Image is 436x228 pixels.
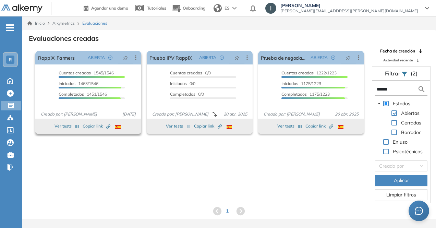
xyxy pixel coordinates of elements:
span: pushpin [346,55,351,60]
span: Completados [281,92,307,97]
h3: Evaluaciones creadas [29,34,99,43]
button: Copiar link [194,122,222,130]
span: Copiar link [194,123,222,129]
span: Completados [59,92,84,97]
span: 20 abr. 2025 [221,111,250,117]
span: Aplicar [394,177,409,184]
a: Agendar una demo [84,3,128,12]
img: ESP [227,125,232,129]
span: pushpin [123,55,128,60]
img: arrow [232,7,237,10]
button: Copiar link [83,122,110,130]
span: 1545/1546 [59,70,114,75]
span: ABIERTA [199,55,216,61]
a: Inicio [27,20,45,26]
span: Estados [391,99,412,108]
span: Cuentas creadas [59,70,91,75]
span: R [9,57,12,62]
span: Psicotécnicos [393,148,423,155]
span: Cerradas [401,120,421,126]
img: Logo [1,4,43,13]
span: Borrador [400,128,422,136]
span: Evaluaciones [82,20,107,26]
button: Limpiar filtros [375,189,427,200]
button: pushpin [229,52,244,63]
span: Psicotécnicos [391,147,424,156]
span: Copiar link [83,123,110,129]
span: 1451/1546 [59,92,107,97]
span: check-circle [331,56,335,60]
span: [DATE] [120,111,138,117]
span: Completados [170,92,195,97]
a: Prueba de negociación RappiX [261,51,308,64]
span: 1222/1223 [281,70,337,75]
span: Iniciadas [281,81,298,86]
span: Actividad reciente [383,58,413,63]
img: world [214,4,222,12]
span: Limpiar filtros [386,191,416,199]
span: (2) [411,69,417,77]
button: Ver tests [54,122,79,130]
button: Copiar link [305,122,333,130]
span: [PERSON_NAME] [280,3,418,8]
span: 20 abr. 2025 [332,111,361,117]
img: search icon [417,85,426,94]
span: Creado por: [PERSON_NAME] [38,111,100,117]
i: - [6,27,14,28]
span: 0/0 [170,92,204,97]
span: Iniciadas [59,81,75,86]
span: 1175/1223 [281,92,330,97]
span: Onboarding [183,5,205,11]
img: ESP [115,125,121,129]
span: En uso [393,139,408,145]
span: 1 [226,207,229,215]
span: Borrador [401,129,421,135]
span: Alkymetrics [52,21,75,26]
button: pushpin [118,52,133,63]
span: Cuentas creadas [281,70,314,75]
button: pushpin [341,52,356,63]
a: Prueba IPV RappiX [149,51,192,64]
span: 1463/1546 [59,81,98,86]
span: check-circle [220,56,224,60]
span: Cuentas creadas [170,70,202,75]
span: Abiertas [400,109,421,117]
button: Ver tests [166,122,191,130]
span: En uso [391,138,409,146]
span: Iniciadas [170,81,187,86]
span: Cerradas [400,119,423,127]
button: Onboarding [172,1,205,16]
a: RappiX_Farmers [38,51,74,64]
img: ESP [338,125,343,129]
button: Ver tests [277,122,302,130]
span: 1175/1223 [281,81,321,86]
span: Fecha de creación [380,48,415,54]
span: Copiar link [305,123,333,129]
button: Aplicar [375,175,427,186]
span: 0/0 [170,70,211,75]
span: message [415,207,423,215]
span: 0/0 [170,81,195,86]
span: Filtrar [385,70,402,77]
span: Creado por: [PERSON_NAME] [149,111,211,117]
span: caret-down [377,102,381,105]
span: ES [225,5,230,11]
span: Agendar una demo [91,5,128,11]
span: [PERSON_NAME][EMAIL_ADDRESS][PERSON_NAME][DOMAIN_NAME] [280,8,418,14]
span: Tutoriales [147,5,166,11]
span: ABIERTA [311,55,328,61]
span: ABIERTA [88,55,105,61]
span: Estados [393,100,410,107]
span: Creado por: [PERSON_NAME] [261,111,323,117]
span: check-circle [108,56,112,60]
span: pushpin [234,55,239,60]
span: Abiertas [401,110,420,116]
